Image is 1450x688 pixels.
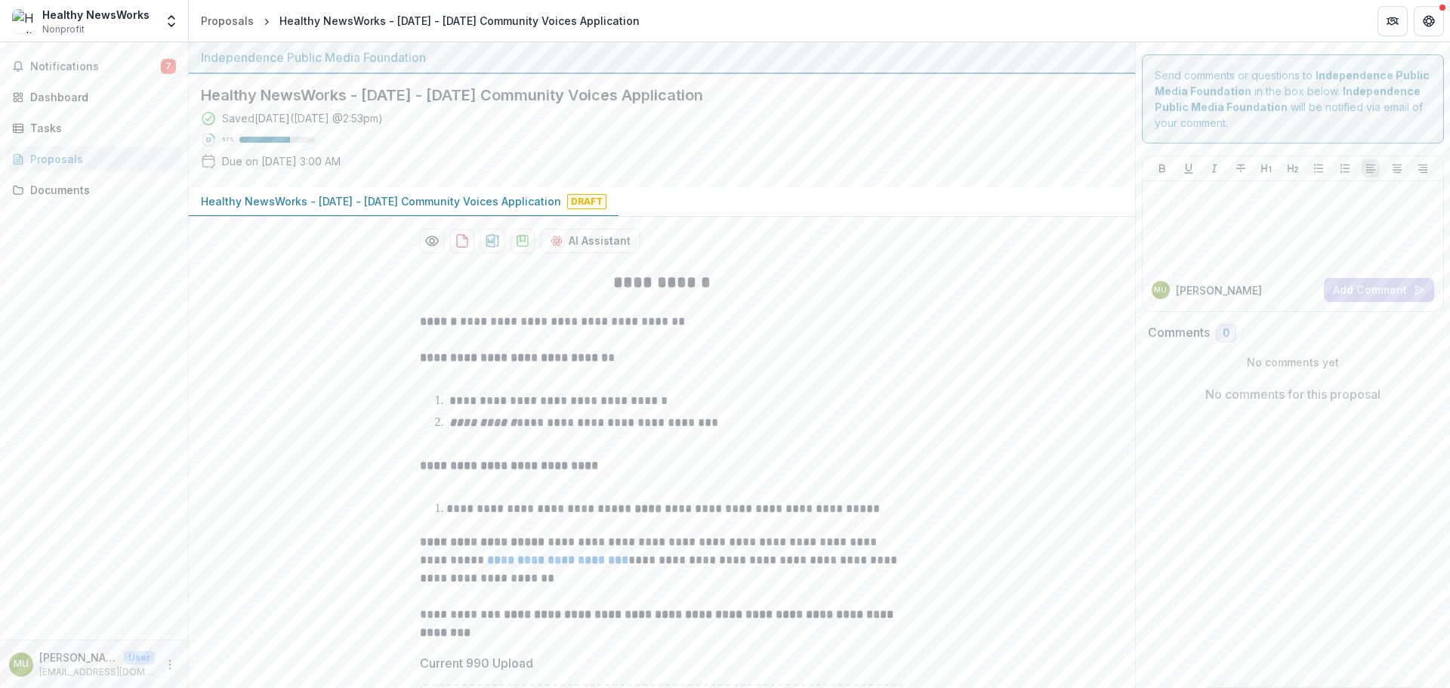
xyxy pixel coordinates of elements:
button: download-proposal [450,229,474,253]
button: More [161,656,179,674]
p: [PERSON_NAME] [39,649,118,665]
button: Align Right [1414,159,1432,177]
span: Draft [567,194,606,209]
button: Heading 2 [1284,159,1302,177]
button: Italicize [1205,159,1223,177]
div: Independence Public Media Foundation [201,48,1123,66]
button: Open entity switcher [161,6,182,36]
button: download-proposal [511,229,535,253]
div: Dashboard [30,89,170,105]
span: 7 [161,59,176,74]
button: Align Center [1388,159,1406,177]
button: Heading 1 [1257,159,1276,177]
div: Proposals [201,13,254,29]
nav: breadcrumb [195,10,646,32]
span: Nonprofit [42,23,85,36]
button: Preview 431d4bdb-462b-490b-9109-f72fcd8e8bd4-0.pdf [420,229,444,253]
img: Healthy NewsWorks [12,9,36,33]
p: User [124,651,155,665]
button: Bullet List [1310,159,1328,177]
span: 0 [1223,327,1229,340]
p: [PERSON_NAME] [1176,282,1262,298]
div: Documents [30,182,170,198]
p: [EMAIL_ADDRESS][DOMAIN_NAME] [39,665,155,679]
span: Notifications [30,60,161,73]
p: No comments for this proposal [1205,385,1381,403]
p: 67 % [222,134,233,145]
div: Send comments or questions to in the box below. will be notified via email of your comment. [1142,54,1445,143]
div: Proposals [30,151,170,167]
p: Due on [DATE] 3:00 AM [222,153,341,169]
p: Current 990 Upload [420,654,533,672]
button: AI Assistant [541,229,640,253]
a: Documents [6,177,182,202]
button: Underline [1180,159,1198,177]
div: Saved [DATE] ( [DATE] @ 2:53pm ) [222,110,383,126]
button: Partners [1377,6,1408,36]
a: Proposals [195,10,260,32]
button: Notifications7 [6,54,182,79]
div: Marian Uhlman [1154,286,1167,294]
div: Healthy NewsWorks - [DATE] - [DATE] Community Voices Application [279,13,640,29]
a: Dashboard [6,85,182,110]
a: Proposals [6,147,182,171]
button: Align Left [1362,159,1380,177]
button: Strike [1232,159,1250,177]
a: Tasks [6,116,182,140]
h2: Healthy NewsWorks - [DATE] - [DATE] Community Voices Application [201,86,1099,104]
div: Tasks [30,120,170,136]
button: download-proposal [480,229,504,253]
div: Marian Uhlman [14,659,29,669]
button: Add Comment [1324,278,1434,302]
p: Healthy NewsWorks - [DATE] - [DATE] Community Voices Application [201,193,561,209]
div: Healthy NewsWorks [42,7,150,23]
button: Ordered List [1336,159,1354,177]
p: No comments yet [1148,354,1439,370]
button: Bold [1153,159,1171,177]
button: Get Help [1414,6,1444,36]
h2: Comments [1148,325,1210,340]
